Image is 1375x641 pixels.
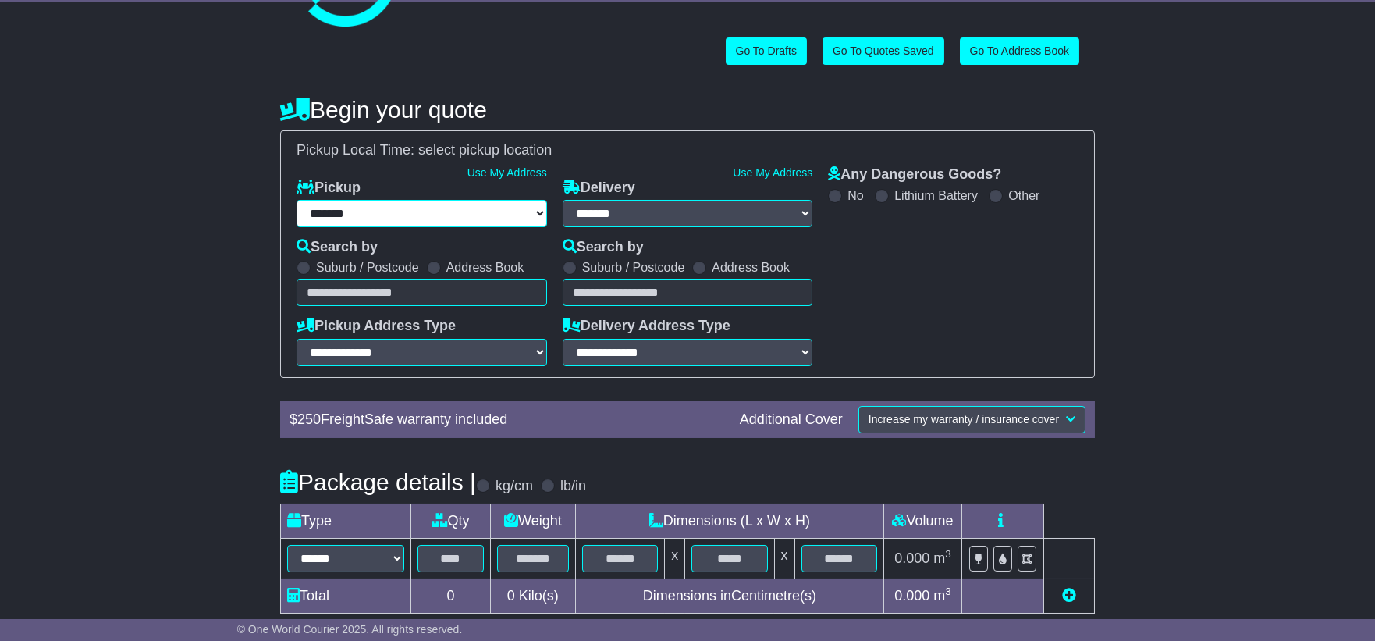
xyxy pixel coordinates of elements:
[945,548,951,560] sup: 3
[507,588,515,604] span: 0
[575,579,883,613] td: Dimensions in Centimetre(s)
[297,239,378,256] label: Search by
[411,579,491,613] td: 0
[297,411,321,427] span: 250
[894,188,978,203] label: Lithium Battery
[726,37,807,65] a: Go To Drafts
[281,504,411,538] td: Type
[1008,188,1039,203] label: Other
[289,142,1086,159] div: Pickup Local Time:
[847,188,863,203] label: No
[823,37,944,65] a: Go To Quotes Saved
[582,260,685,275] label: Suburb / Postcode
[858,406,1085,433] button: Increase my warranty / insurance cover
[575,504,883,538] td: Dimensions (L x W x H)
[563,239,644,256] label: Search by
[933,550,951,566] span: m
[732,411,851,429] div: Additional Cover
[733,166,812,179] a: Use My Address
[446,260,524,275] label: Address Book
[280,97,1095,123] h4: Begin your quote
[945,586,951,597] sup: 3
[665,538,685,579] td: x
[418,142,552,158] span: select pickup location
[960,37,1079,65] a: Go To Address Book
[712,260,790,275] label: Address Book
[563,180,635,197] label: Delivery
[883,504,961,538] td: Volume
[411,504,491,538] td: Qty
[316,260,419,275] label: Suburb / Postcode
[894,550,929,566] span: 0.000
[869,413,1059,426] span: Increase my warranty / insurance cover
[490,579,575,613] td: Kilo(s)
[560,478,586,495] label: lb/in
[237,623,463,636] span: © One World Courier 2025. All rights reserved.
[297,180,361,197] label: Pickup
[774,538,794,579] td: x
[1062,588,1076,604] a: Add new item
[280,469,476,495] h4: Package details |
[828,166,1001,183] label: Any Dangerous Goods?
[282,411,732,429] div: $ FreightSafe warranty included
[894,588,929,604] span: 0.000
[281,579,411,613] td: Total
[933,588,951,604] span: m
[490,504,575,538] td: Weight
[297,318,456,335] label: Pickup Address Type
[563,318,730,335] label: Delivery Address Type
[496,478,533,495] label: kg/cm
[467,166,547,179] a: Use My Address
